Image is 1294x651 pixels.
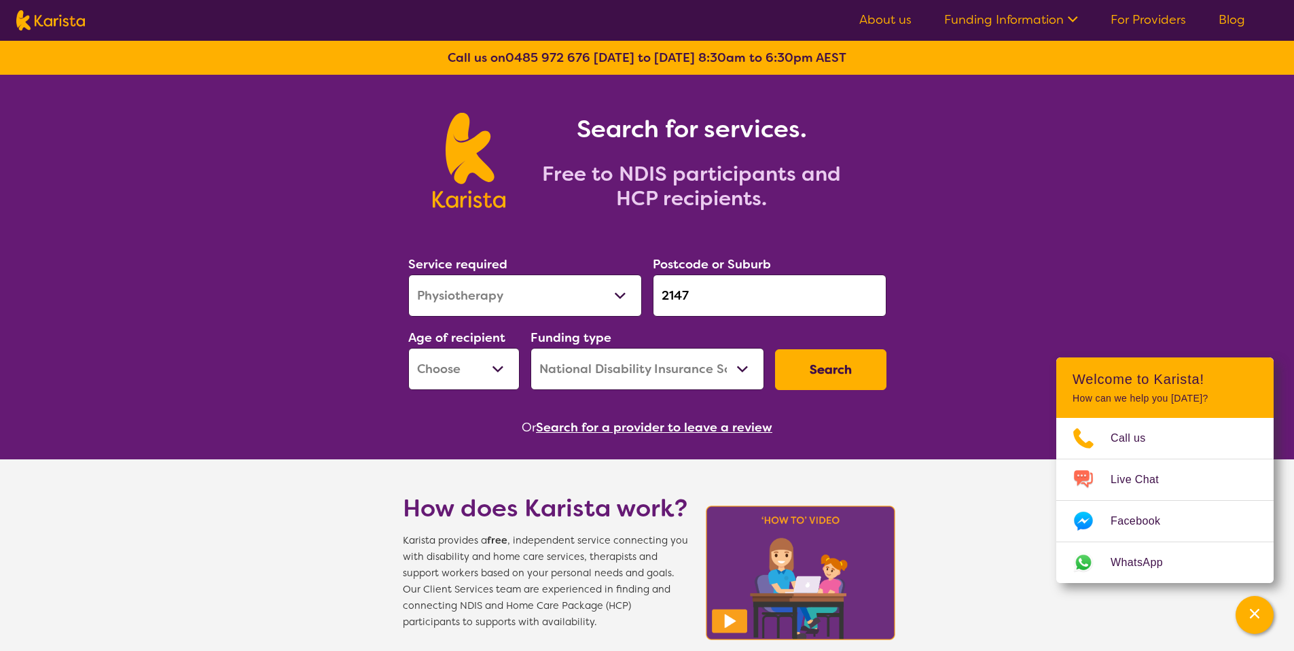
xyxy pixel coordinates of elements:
[522,417,536,438] span: Or
[1111,428,1162,448] span: Call us
[1056,542,1274,583] a: Web link opens in a new tab.
[403,533,688,631] span: Karista provides a , independent service connecting you with disability and home care services, t...
[536,417,772,438] button: Search for a provider to leave a review
[1219,12,1245,28] a: Blog
[408,330,505,346] label: Age of recipient
[487,534,507,547] b: free
[1111,511,1176,531] span: Facebook
[1056,357,1274,583] div: Channel Menu
[1111,12,1186,28] a: For Providers
[1056,418,1274,583] ul: Choose channel
[944,12,1078,28] a: Funding Information
[531,330,611,346] label: Funding type
[448,50,846,66] b: Call us on [DATE] to [DATE] 8:30am to 6:30pm AEST
[1111,470,1175,490] span: Live Chat
[1073,393,1257,404] p: How can we help you [DATE]?
[408,256,507,272] label: Service required
[1236,596,1274,634] button: Channel Menu
[433,113,505,208] img: Karista logo
[505,50,590,66] a: 0485 972 676
[1073,371,1257,387] h2: Welcome to Karista!
[653,256,771,272] label: Postcode or Suburb
[16,10,85,31] img: Karista logo
[775,349,886,390] button: Search
[702,502,900,644] img: Karista video
[1111,552,1179,573] span: WhatsApp
[859,12,912,28] a: About us
[403,492,688,525] h1: How does Karista work?
[522,113,861,145] h1: Search for services.
[653,275,886,317] input: Type
[522,162,861,211] h2: Free to NDIS participants and HCP recipients.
